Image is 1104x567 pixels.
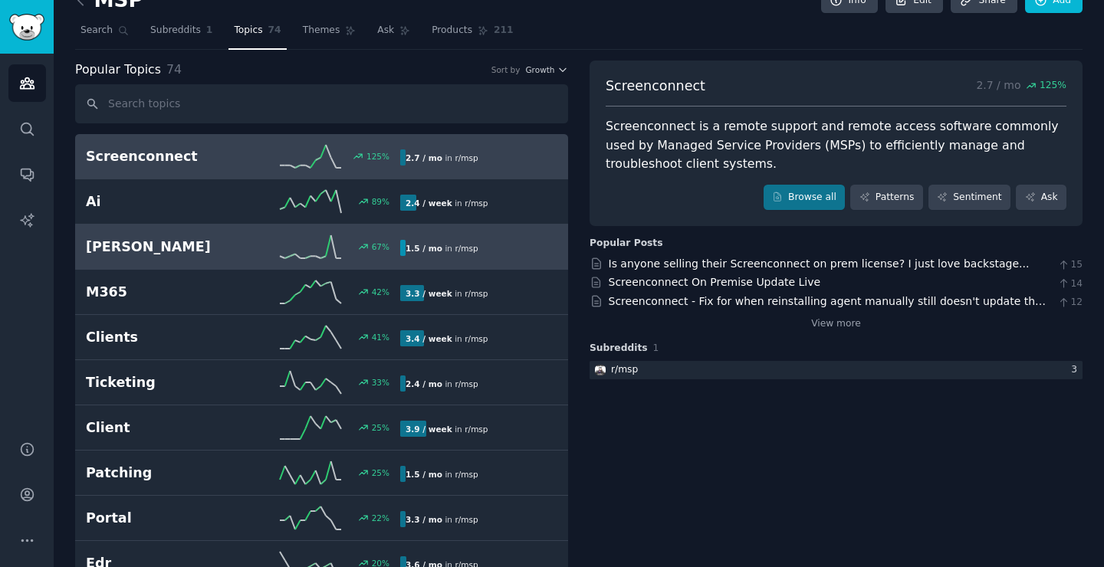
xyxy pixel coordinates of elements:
[75,18,134,50] a: Search
[400,149,484,166] div: in
[75,225,568,270] a: [PERSON_NAME]67%1.5 / moin r/msp
[86,464,243,483] h2: Patching
[406,244,442,253] b: 1.5 / mo
[406,379,442,388] b: 2.4 / mo
[75,405,568,451] a: Client25%3.9 / weekin r/msp
[303,24,340,38] span: Themes
[455,515,478,524] span: r/ msp
[400,285,494,301] div: in
[400,421,494,437] div: in
[86,373,243,392] h2: Ticketing
[366,151,389,162] div: 125 %
[465,424,488,434] span: r/ msp
[372,241,389,252] div: 67 %
[406,334,452,343] b: 3.4 / week
[611,363,638,377] div: r/ msp
[166,62,182,77] span: 74
[606,77,705,96] span: Screenconnect
[75,134,568,179] a: Screenconnect125%2.7 / moin r/msp
[86,283,243,302] h2: M365
[372,467,389,478] div: 25 %
[268,24,281,38] span: 74
[234,24,262,38] span: Topics
[400,195,494,211] div: in
[976,77,1066,96] p: 2.7 / mo
[455,153,478,162] span: r/ msp
[455,470,478,479] span: r/ msp
[406,289,452,298] b: 3.3 / week
[406,470,442,479] b: 1.5 / mo
[372,18,416,50] a: Ask
[400,511,484,527] div: in
[80,24,113,38] span: Search
[9,14,44,41] img: GummySearch logo
[86,238,243,257] h2: [PERSON_NAME]
[465,334,488,343] span: r/ msp
[455,244,478,253] span: r/ msp
[372,513,389,523] div: 22 %
[850,185,922,211] a: Patterns
[86,418,243,438] h2: Client
[297,18,362,50] a: Themes
[653,342,659,353] span: 1
[86,509,243,528] h2: Portal
[590,237,663,251] div: Popular Posts
[764,185,846,211] a: Browse all
[606,117,1066,174] div: Screenconnect is a remote support and remote access software commonly used by Managed Service Pro...
[86,192,243,211] h2: Ai
[609,257,1030,270] a: Is anyone selling their Screenconnect on prem license? I just love backstage...
[609,295,1046,323] a: Screenconnect - Fix for when reinstalling agent manually still doesn't update the agent version
[1016,185,1066,211] a: Ask
[400,240,484,256] div: in
[145,18,218,50] a: Subreddits1
[206,24,213,38] span: 1
[75,84,568,123] input: Search topics
[595,365,606,375] img: msp
[372,196,389,207] div: 89 %
[1057,258,1083,272] span: 15
[590,361,1083,380] a: mspr/msp3
[494,24,514,38] span: 211
[75,451,568,496] a: Patching25%1.5 / moin r/msp
[406,153,442,162] b: 2.7 / mo
[400,330,494,346] div: in
[400,375,484,392] div: in
[86,147,243,166] h2: Screenconnect
[372,422,389,433] div: 25 %
[150,24,201,38] span: Subreddits
[86,328,243,347] h2: Clients
[377,24,394,38] span: Ask
[928,185,1010,211] a: Sentiment
[465,289,488,298] span: r/ msp
[406,515,442,524] b: 3.3 / mo
[372,287,389,297] div: 42 %
[491,64,521,75] div: Sort by
[1040,79,1066,93] span: 125 %
[1057,277,1083,291] span: 14
[75,496,568,541] a: Portal22%3.3 / moin r/msp
[811,317,861,331] a: View more
[465,198,488,208] span: r/ msp
[525,64,568,75] button: Growth
[406,424,452,434] b: 3.9 / week
[1057,296,1083,310] span: 12
[432,24,472,38] span: Products
[426,18,518,50] a: Products211
[75,270,568,315] a: M36542%3.3 / weekin r/msp
[75,360,568,405] a: Ticketing33%2.4 / moin r/msp
[1071,363,1083,377] div: 3
[372,377,389,388] div: 33 %
[75,315,568,360] a: Clients41%3.4 / weekin r/msp
[228,18,286,50] a: Topics74
[590,342,648,356] span: Subreddits
[400,466,484,482] div: in
[75,61,161,80] span: Popular Topics
[75,179,568,225] a: Ai89%2.4 / weekin r/msp
[372,332,389,342] div: 41 %
[609,276,821,288] a: Screenconnect On Premise Update Live
[525,64,554,75] span: Growth
[455,379,478,388] span: r/ msp
[406,198,452,208] b: 2.4 / week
